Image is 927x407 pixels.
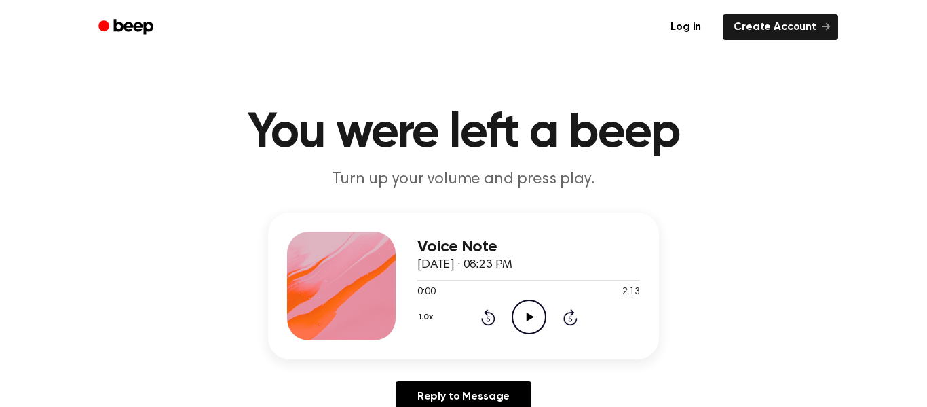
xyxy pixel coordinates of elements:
span: 2:13 [622,285,640,300]
span: 0:00 [417,285,435,300]
a: Beep [89,14,166,41]
button: 1.0x [417,306,438,329]
p: Turn up your volume and press play. [203,169,724,191]
h1: You were left a beep [116,109,811,158]
a: Create Account [723,14,838,40]
a: Log in [657,12,715,43]
span: [DATE] · 08:23 PM [417,259,512,271]
h3: Voice Note [417,238,640,256]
